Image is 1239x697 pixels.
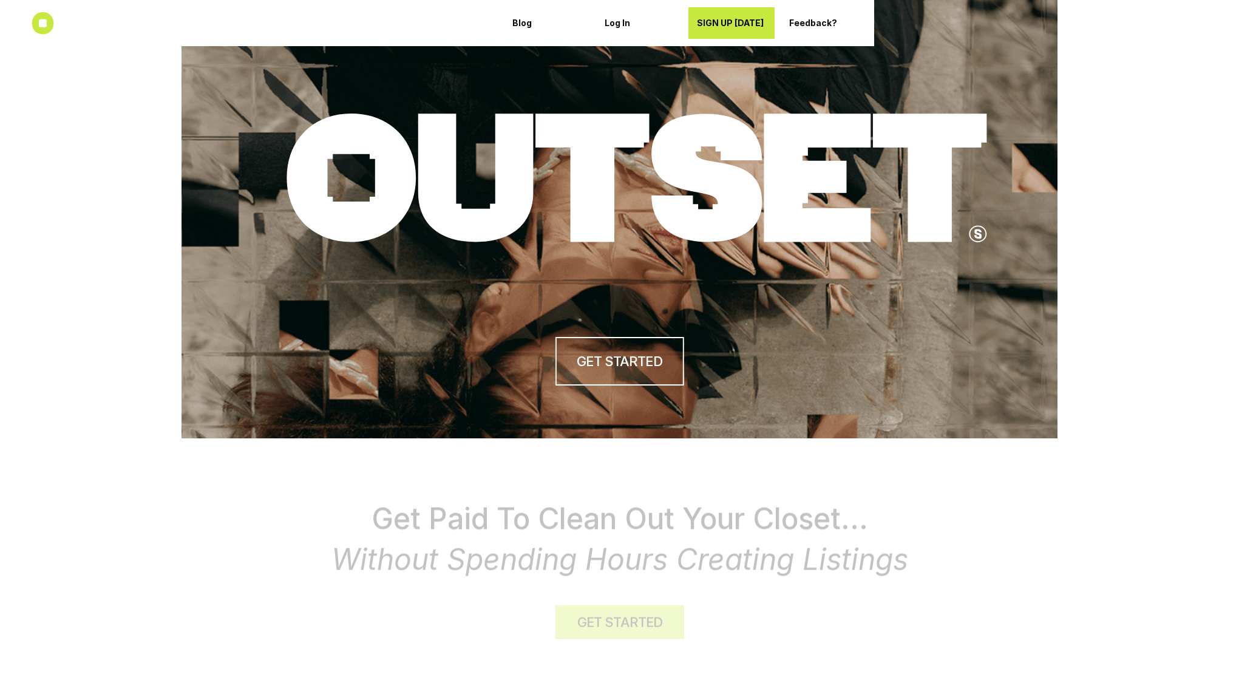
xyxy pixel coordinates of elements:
[504,7,590,39] a: Blog
[577,613,662,631] h4: GET STARTED
[688,7,775,39] a: SIGN UP [DATE]
[781,7,867,39] a: Feedback?
[555,605,684,639] a: GET STARTED
[512,18,582,29] p: Blog
[789,18,858,29] p: Feedback?
[331,542,908,577] em: Without Spending Hours Creating Listings
[605,18,674,29] p: Log In
[577,352,662,371] h4: GET STARTED
[596,7,682,39] a: Log In
[555,337,684,386] a: GET STARTED
[697,18,766,29] p: SIGN UP [DATE]
[372,500,868,536] span: Get Paid To Clean Out Your Closet...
